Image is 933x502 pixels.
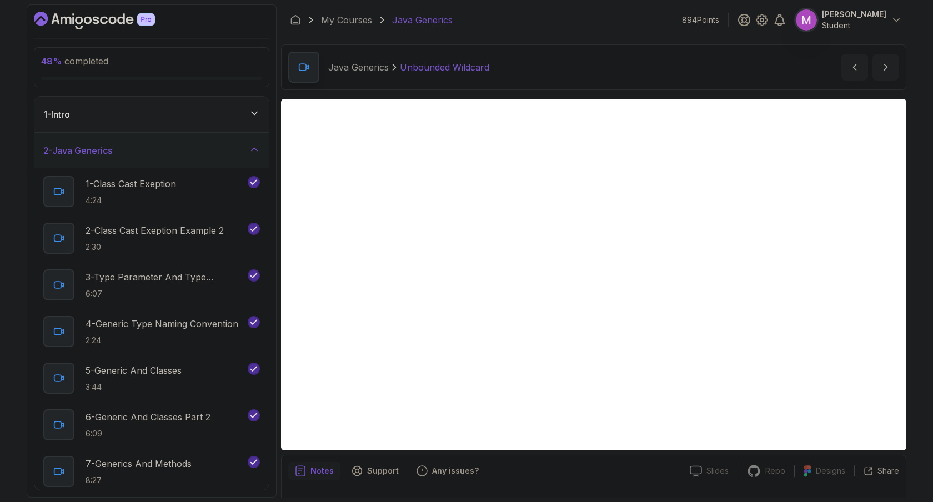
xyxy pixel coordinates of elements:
p: 3:44 [86,381,182,393]
p: Repo [765,465,785,476]
button: Share [854,465,899,476]
h3: 1 - Intro [43,108,70,121]
span: 48 % [41,56,62,67]
button: next content [872,54,899,81]
a: Dashboard [34,12,180,29]
p: 2 - Class Cast Exeption Example 2 [86,224,224,237]
p: Slides [706,465,729,476]
p: [PERSON_NAME] [822,9,886,20]
button: 4-Generic Type Naming Convention2:24 [43,316,260,347]
p: 7 - Generics And Methods [86,457,192,470]
button: Feedback button [410,462,485,480]
button: 3-Type Parameter And Type Argument6:07 [43,269,260,300]
button: 1-Intro [34,97,269,132]
p: 1 - Class Cast Exeption [86,177,176,190]
p: Support [367,465,399,476]
button: previous content [841,54,868,81]
p: 2:30 [86,242,224,253]
iframe: 10 - Unbounded Wildcard [281,99,906,450]
p: Unbounded Wildcard [400,61,489,74]
span: completed [41,56,108,67]
p: 2:24 [86,335,238,346]
p: 6:07 [86,288,245,299]
button: 6-Generic And Classes Part 26:09 [43,409,260,440]
p: 4:24 [86,195,176,206]
h3: 2 - Java Generics [43,144,112,157]
p: Share [877,465,899,476]
a: Dashboard [290,14,301,26]
button: notes button [288,462,340,480]
button: 2-Java Generics [34,133,269,168]
a: My Courses [321,13,372,27]
button: 1-Class Cast Exeption4:24 [43,176,260,207]
button: 5-Generic And Classes3:44 [43,363,260,394]
img: user profile image [796,9,817,31]
p: Java Generics [328,61,389,74]
p: 8:27 [86,475,192,486]
p: Java Generics [392,13,453,27]
p: Notes [310,465,334,476]
p: Any issues? [432,465,479,476]
button: Support button [345,462,405,480]
p: 894 Points [682,14,719,26]
p: 6 - Generic And Classes Part 2 [86,410,210,424]
button: user profile image[PERSON_NAME]Student [795,9,902,31]
button: 7-Generics And Methods8:27 [43,456,260,487]
p: 5 - Generic And Classes [86,364,182,377]
p: Student [822,20,886,31]
button: 2-Class Cast Exeption Example 22:30 [43,223,260,254]
p: 4 - Generic Type Naming Convention [86,317,238,330]
p: 6:09 [86,428,210,439]
p: 3 - Type Parameter And Type Argument [86,270,245,284]
p: Designs [816,465,845,476]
